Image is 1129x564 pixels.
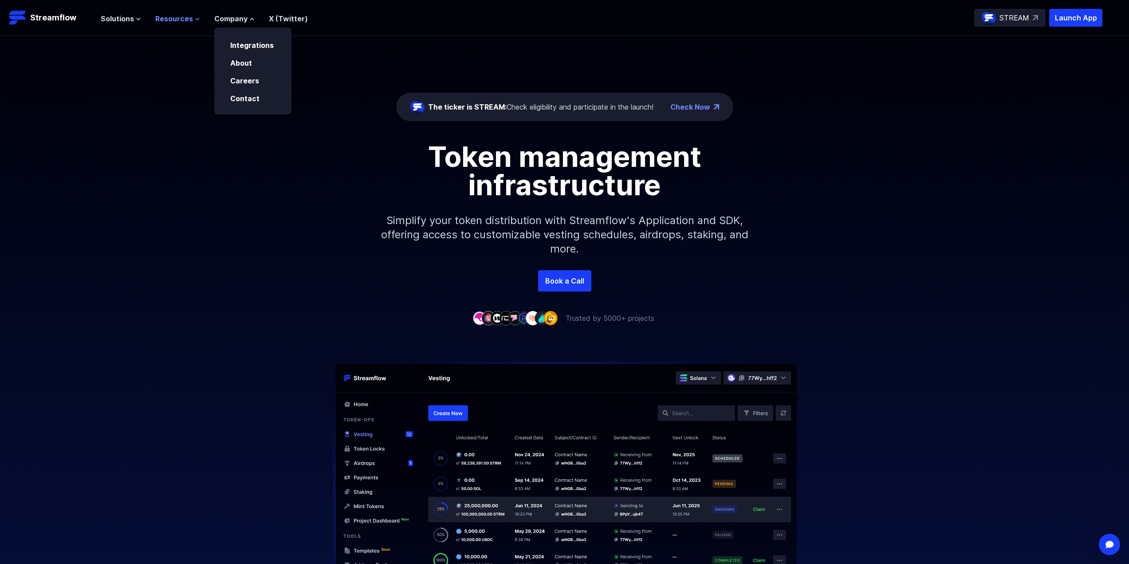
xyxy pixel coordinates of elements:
[1049,9,1102,27] button: Launch App
[1033,15,1038,20] img: top-right-arrow.svg
[230,41,274,50] a: Integrations
[9,9,92,27] a: Streamflow
[508,311,522,325] img: company-5
[230,94,260,103] a: Contact
[490,311,504,325] img: company-3
[481,311,496,325] img: company-2
[566,313,654,323] p: Trusted by 5000+ projects
[543,311,558,325] img: company-9
[410,100,425,114] img: streamflow-logo-circle.png
[982,11,996,25] img: streamflow-logo-circle.png
[526,311,540,325] img: company-7
[155,13,193,24] span: Resources
[214,13,255,24] button: Company
[230,59,252,67] a: About
[30,12,76,24] p: Streamflow
[9,9,27,27] img: Streamflow Logo
[230,76,259,85] a: Careers
[374,199,755,270] p: Simplify your token distribution with Streamflow's Application and SDK, offering access to custom...
[535,311,549,325] img: company-8
[714,104,719,110] img: top-right-arrow.png
[999,12,1029,23] p: STREAM
[472,311,487,325] img: company-1
[101,13,141,24] button: Solutions
[670,102,710,112] a: Check Now
[538,270,591,292] a: Book a Call
[428,103,507,111] span: The ticker is STREAM:
[155,13,200,24] button: Resources
[499,311,513,325] img: company-4
[365,142,764,199] h1: Token management infrastructure
[269,14,308,23] a: X (Twitter)
[214,13,248,24] span: Company
[1099,534,1120,555] div: Open Intercom Messenger
[428,102,653,112] div: Check eligibility and participate in the launch!
[974,9,1046,27] a: STREAM
[517,311,531,325] img: company-6
[101,13,134,24] span: Solutions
